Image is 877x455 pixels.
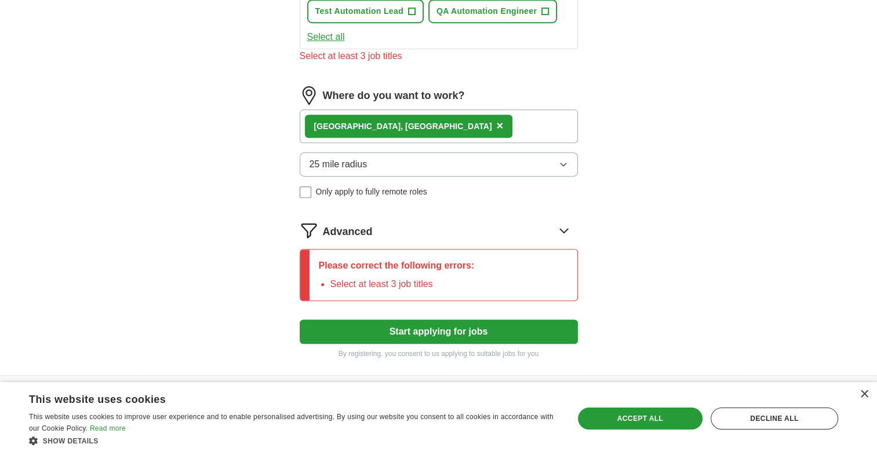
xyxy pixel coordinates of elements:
span: Advanced [323,224,373,240]
p: By registering, you consent to us applying to suitable jobs for you [300,348,578,359]
a: Read more, opens a new window [90,424,126,432]
div: This website uses cookies [29,389,529,406]
span: Show details [43,437,99,445]
h4: Country selection [620,376,800,408]
span: Only apply to fully remote roles [316,186,427,198]
span: Test Automation Lead [315,5,403,17]
button: Start applying for jobs [300,320,578,344]
div: Accept all [578,408,703,430]
label: Where do you want to work? [323,88,465,104]
div: Select at least 3 job titles [300,49,578,63]
strong: [GEOGRAPHIC_DATA] [314,122,401,131]
p: Please correct the following errors: [319,259,475,273]
span: 25 mile radius [310,157,367,171]
button: Select all [307,30,345,44]
button: × [496,118,503,135]
img: filter [300,221,318,240]
span: × [496,119,503,132]
input: Only apply to fully remote roles [300,186,311,198]
li: Select at least 3 job titles [330,277,475,291]
div: Decline all [711,408,838,430]
div: Show details [29,435,558,446]
button: 25 mile radius [300,152,578,177]
span: QA Automation Engineer [436,5,537,17]
img: location.png [300,86,318,105]
div: Close [860,390,868,399]
div: , [GEOGRAPHIC_DATA] [314,120,492,133]
span: This website uses cookies to improve user experience and to enable personalised advertising. By u... [29,413,554,432]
